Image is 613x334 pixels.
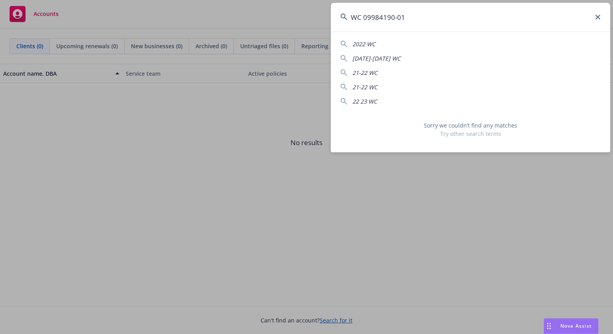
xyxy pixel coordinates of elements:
input: Search... [331,3,610,31]
span: 21-22 WC [352,83,378,91]
span: Try other search terms [340,130,601,138]
span: 22 23 WC [352,98,377,105]
span: 2022 WC [352,40,376,48]
span: Sorry we couldn’t find any matches [340,121,601,130]
div: Drag to move [544,318,554,334]
span: Nova Assist [560,322,592,329]
span: 21-22 WC [352,69,378,77]
button: Nova Assist [544,318,599,334]
span: [DATE]-[DATE] WC [352,55,401,62]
